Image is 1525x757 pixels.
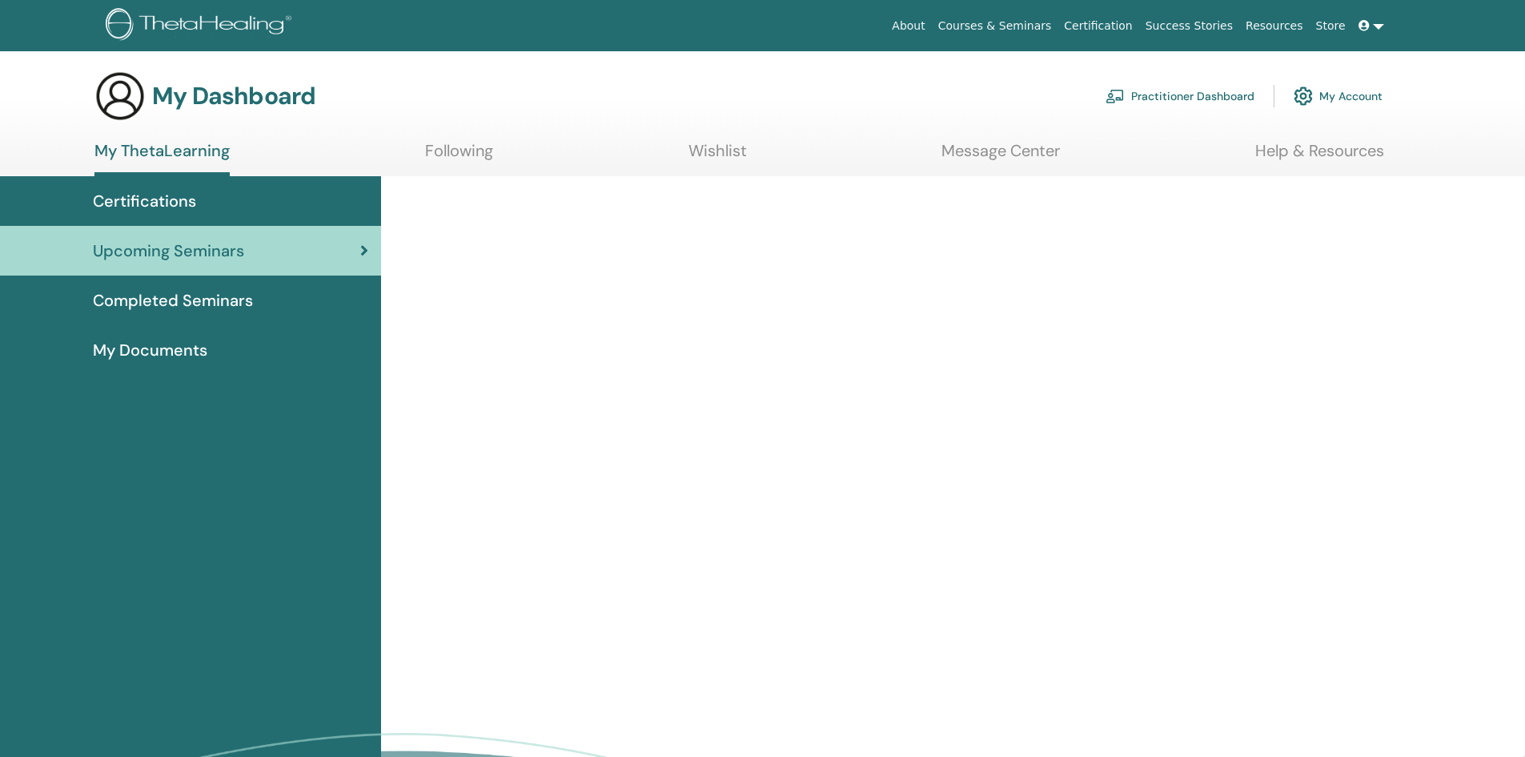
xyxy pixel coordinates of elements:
a: Success Stories [1139,11,1239,41]
a: Certification [1057,11,1138,41]
span: Completed Seminars [93,288,253,312]
a: My ThetaLearning [94,141,230,176]
a: Help & Resources [1255,141,1384,172]
a: Courses & Seminars [932,11,1058,41]
h3: My Dashboard [152,82,315,111]
span: Certifications [93,189,196,213]
a: Practitioner Dashboard [1106,79,1254,114]
a: Message Center [941,141,1060,172]
a: Resources [1239,11,1310,41]
span: My Documents [93,338,207,362]
a: Store [1310,11,1352,41]
img: logo.png [106,8,297,44]
a: My Account [1294,79,1383,114]
a: About [885,11,931,41]
img: chalkboard-teacher.svg [1106,89,1125,103]
img: cog.svg [1294,83,1313,110]
a: Wishlist [688,141,747,172]
a: Following [425,141,493,172]
span: Upcoming Seminars [93,239,244,263]
img: generic-user-icon.jpg [94,70,146,122]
